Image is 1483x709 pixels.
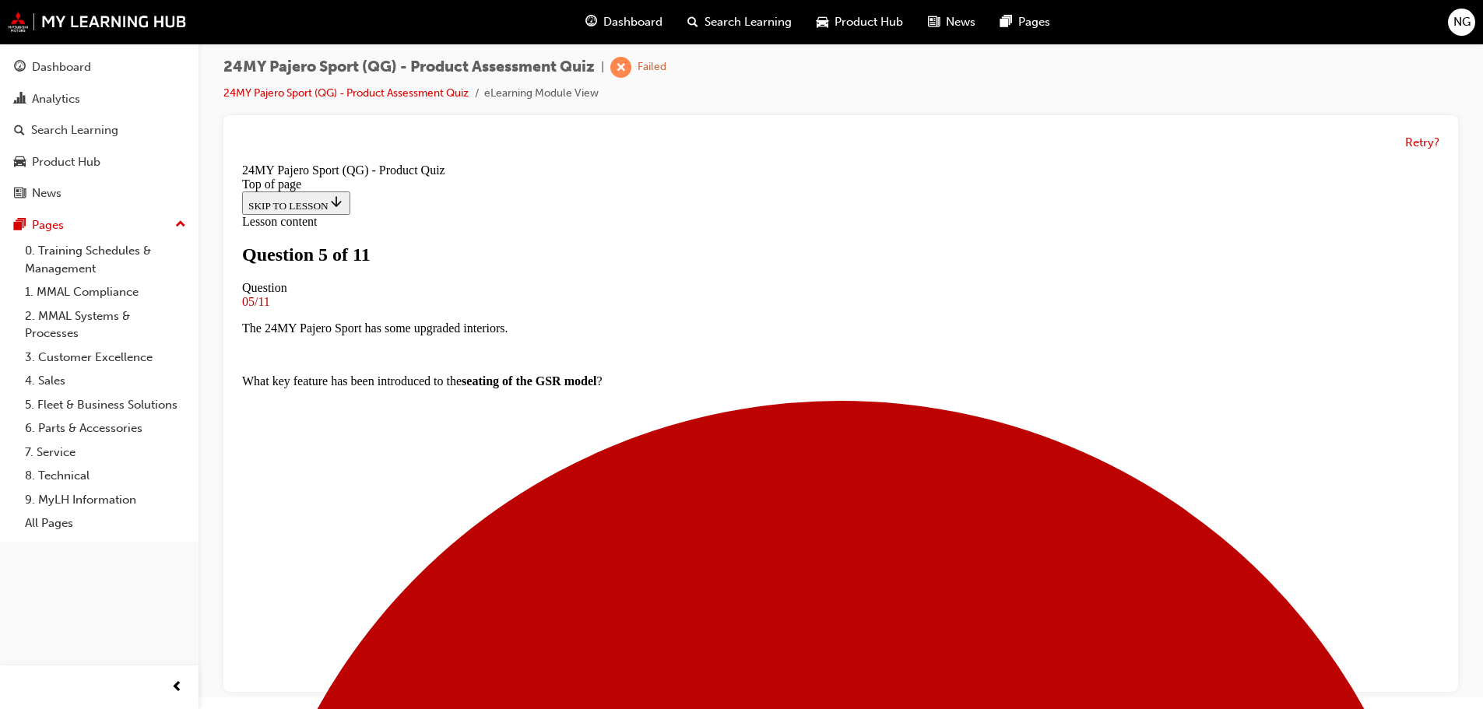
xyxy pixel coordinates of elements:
span: pages-icon [14,219,26,233]
span: up-icon [175,215,186,235]
span: Lesson content [6,58,81,71]
a: search-iconSearch Learning [675,6,804,38]
a: 5. Fleet & Business Solutions [19,393,192,417]
a: 0. Training Schedules & Management [19,239,192,280]
a: 4. Sales [19,369,192,393]
a: car-iconProduct Hub [804,6,915,38]
div: Question [6,124,1204,138]
span: Product Hub [835,13,903,31]
div: Pages [32,216,64,234]
button: Pages [6,211,192,240]
span: guage-icon [585,12,597,32]
span: chart-icon [14,93,26,107]
div: 05/11 [6,138,1204,152]
span: 24MY Pajero Sport (QG) - Product Assessment Quiz [223,58,595,76]
span: Search Learning [705,13,792,31]
img: mmal [8,12,187,32]
div: Failed [638,60,666,75]
strong: seating of the GSR model [226,217,360,230]
li: eLearning Module View [484,85,599,103]
span: car-icon [817,12,828,32]
span: prev-icon [171,678,183,697]
span: car-icon [14,156,26,170]
a: 8. Technical [19,464,192,488]
span: learningRecordVerb_FAIL-icon [610,57,631,78]
p: The 24MY Pajero Sport has some upgraded interiors. [6,164,1204,178]
a: pages-iconPages [988,6,1063,38]
div: Product Hub [32,153,100,171]
span: SKIP TO LESSON [12,43,108,54]
button: NG [1448,9,1475,36]
a: 2. MMAL Systems & Processes [19,304,192,346]
h1: Question 5 of 11 [6,87,1204,108]
a: 6. Parts & Accessories [19,416,192,440]
span: Pages [1018,13,1050,31]
a: news-iconNews [915,6,988,38]
a: 9. MyLH Information [19,488,192,512]
div: Dashboard [32,58,91,76]
a: Dashboard [6,53,192,82]
div: Search Learning [31,121,118,139]
span: news-icon [14,187,26,201]
div: Analytics [32,90,80,108]
button: DashboardAnalyticsSearch LearningProduct HubNews [6,50,192,211]
a: 7. Service [19,440,192,465]
a: Analytics [6,85,192,114]
span: News [946,13,975,31]
span: search-icon [14,124,25,138]
a: All Pages [19,511,192,535]
span: Dashboard [603,13,662,31]
span: pages-icon [1000,12,1012,32]
a: 1. MMAL Compliance [19,280,192,304]
button: Retry? [1405,134,1439,152]
div: News [32,184,61,202]
span: guage-icon [14,61,26,75]
a: 3. Customer Excellence [19,346,192,370]
span: NG [1453,13,1471,31]
a: Search Learning [6,116,192,145]
a: News [6,179,192,208]
div: 24MY Pajero Sport (QG) - Product Quiz [6,6,1204,20]
div: Top of page [6,20,1204,34]
a: Product Hub [6,148,192,177]
span: | [601,58,604,76]
span: search-icon [687,12,698,32]
span: news-icon [928,12,940,32]
button: SKIP TO LESSON [6,34,114,58]
p: What key feature has been introduced to the ? [6,217,1204,231]
a: guage-iconDashboard [573,6,675,38]
a: 24MY Pajero Sport (QG) - Product Assessment Quiz [223,86,469,100]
